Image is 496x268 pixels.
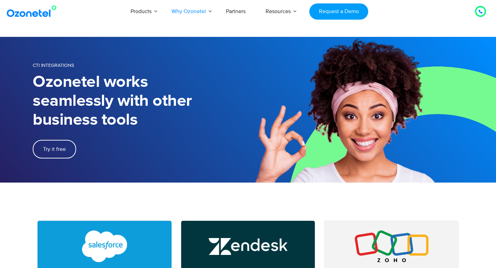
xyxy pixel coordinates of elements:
img: Salesforce CTI Integration with Call Center Software [65,230,144,262]
h1: Ozonetel works seamlessly with other business tools [33,73,248,130]
span: CTI Integrations [33,62,74,68]
img: Zendesk Call Center Integration [209,230,288,262]
a: Request a Demo [309,3,368,20]
a: Try it free [33,140,76,158]
span: Try it free [43,146,66,152]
